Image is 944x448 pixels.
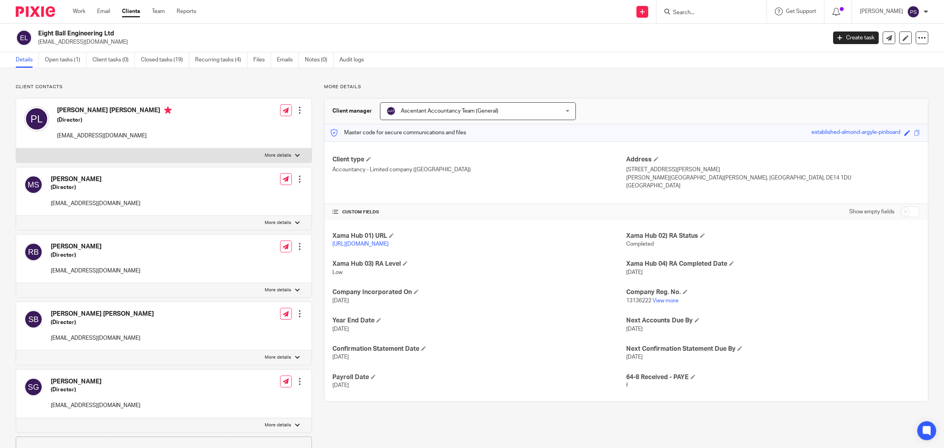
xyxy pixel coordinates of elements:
[332,326,349,332] span: [DATE]
[786,9,816,14] span: Get Support
[73,7,85,15] a: Work
[24,175,43,194] img: svg%3E
[141,52,189,68] a: Closed tasks (19)
[332,298,349,304] span: [DATE]
[16,84,312,90] p: Client contacts
[51,251,140,259] h5: (Director)
[16,6,55,17] img: Pixie
[253,52,271,68] a: Files
[265,220,291,226] p: More details
[332,209,626,215] h4: CUSTOM FIELDS
[907,6,920,18] img: svg%3E
[265,152,291,159] p: More details
[626,270,643,275] span: [DATE]
[38,38,821,46] p: [EMAIL_ADDRESS][DOMAIN_NAME]
[152,7,165,15] a: Team
[24,106,49,131] img: svg%3E
[195,52,247,68] a: Recurring tasks (4)
[324,84,928,90] p: More details
[332,166,626,174] p: Accountancy - Limited company ([GEOGRAPHIC_DATA])
[626,326,643,332] span: [DATE]
[51,175,140,183] h4: [PERSON_NAME]
[45,52,87,68] a: Open tasks (1)
[626,288,920,296] h4: Company Reg. No.
[332,232,626,240] h4: Xama Hub 01) URL
[626,156,920,164] h4: Address
[51,334,154,342] p: [EMAIL_ADDRESS][DOMAIN_NAME]
[811,128,900,137] div: established-almond-argyle-pinboard
[177,7,196,15] a: Reports
[332,288,626,296] h4: Company Incorporated On
[332,260,626,268] h4: Xama Hub 03) RA Level
[332,345,626,353] h4: Confirmation Statement Date
[51,267,140,275] p: [EMAIL_ADDRESS][DOMAIN_NAME]
[92,52,135,68] a: Client tasks (0)
[626,345,920,353] h4: Next Confirmation Statement Due By
[57,106,172,116] h4: [PERSON_NAME] [PERSON_NAME]
[332,156,626,164] h4: Client type
[332,383,349,388] span: [DATE]
[265,422,291,428] p: More details
[860,7,903,15] p: [PERSON_NAME]
[653,298,678,304] a: View more
[164,106,172,114] i: Primary
[265,287,291,293] p: More details
[16,52,39,68] a: Details
[626,241,654,247] span: Completed
[51,200,140,207] p: [EMAIL_ADDRESS][DOMAIN_NAME]
[332,354,349,360] span: [DATE]
[332,241,389,247] a: [URL][DOMAIN_NAME]
[626,373,920,381] h4: 64-8 Received - PAYE
[51,310,154,318] h4: [PERSON_NAME] [PERSON_NAME]
[305,52,334,68] a: Notes (0)
[24,378,43,396] img: svg%3E
[51,402,140,409] p: [EMAIL_ADDRESS][DOMAIN_NAME]
[51,378,140,386] h4: [PERSON_NAME]
[386,106,396,116] img: svg%3E
[16,30,32,46] img: svg%3E
[24,243,43,261] img: svg%3E
[330,129,466,137] p: Master code for secure communications and files
[51,318,154,326] h5: (Director)
[51,386,140,394] h5: (Director)
[51,183,140,191] h5: (Director)
[277,52,299,68] a: Emails
[38,30,665,38] h2: Eight Ball Engineering Ltd
[626,232,920,240] h4: Xama Hub 02) RA Status
[626,166,920,174] p: [STREET_ADDRESS][PERSON_NAME]
[57,132,172,140] p: [EMAIL_ADDRESS][DOMAIN_NAME]
[849,208,894,216] label: Show empty fields
[626,174,920,182] p: [PERSON_NAME][GEOGRAPHIC_DATA][PERSON_NAME], [GEOGRAPHIC_DATA], DE14 1DU
[265,354,291,361] p: More details
[332,317,626,325] h4: Year End Date
[626,317,920,325] h4: Next Accounts Due By
[97,7,110,15] a: Email
[401,108,498,114] span: Ascentant Accountancy Team (General)
[332,107,372,115] h3: Client manager
[626,298,651,304] span: 13136222
[122,7,140,15] a: Clients
[24,310,43,329] img: svg%3E
[833,31,879,44] a: Create task
[672,9,743,17] input: Search
[626,383,628,388] span: f
[51,243,140,251] h4: [PERSON_NAME]
[339,52,370,68] a: Audit logs
[626,182,920,190] p: [GEOGRAPHIC_DATA]
[332,373,626,381] h4: Payroll Date
[626,260,920,268] h4: Xama Hub 04) RA Completed Date
[626,354,643,360] span: [DATE]
[57,116,172,124] h5: (Director)
[332,270,343,275] span: Low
